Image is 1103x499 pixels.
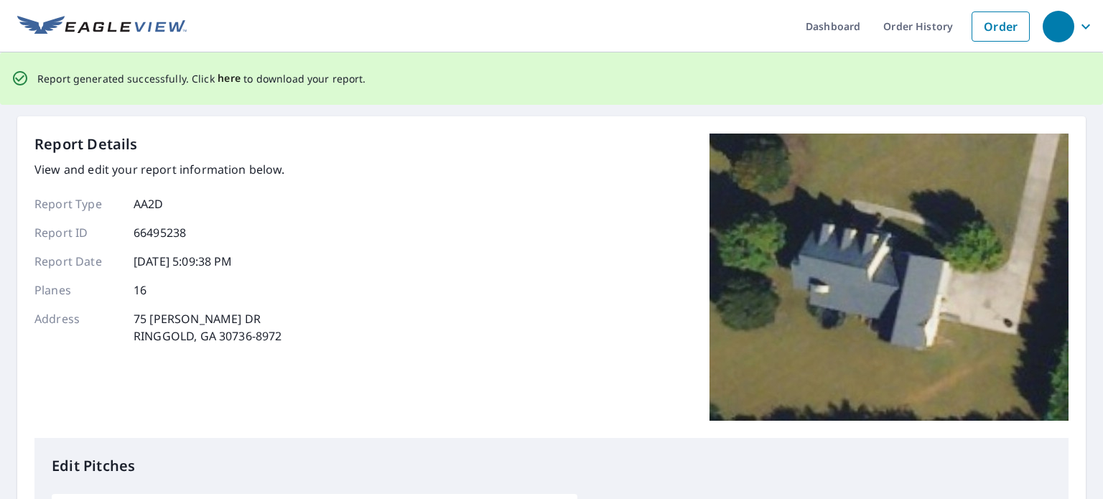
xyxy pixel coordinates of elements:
img: EV Logo [17,16,187,37]
p: Report ID [34,224,121,241]
p: 75 [PERSON_NAME] DR RINGGOLD, GA 30736-8972 [134,310,281,345]
p: [DATE] 5:09:38 PM [134,253,233,270]
p: AA2D [134,195,164,213]
p: Address [34,310,121,345]
p: 16 [134,281,146,299]
p: Edit Pitches [52,455,1051,477]
button: here [218,70,241,88]
p: Report Date [34,253,121,270]
p: Planes [34,281,121,299]
img: Top image [709,134,1069,421]
p: View and edit your report information below. [34,161,285,178]
p: Report Details [34,134,138,155]
p: Report Type [34,195,121,213]
p: 66495238 [134,224,186,241]
p: Report generated successfully. Click to download your report. [37,70,366,88]
a: Order [972,11,1030,42]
